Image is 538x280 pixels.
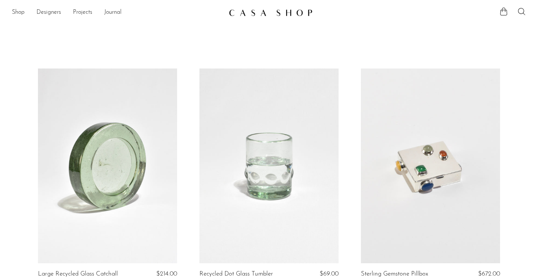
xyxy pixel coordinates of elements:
[73,8,92,17] a: Projects
[104,8,122,17] a: Journal
[36,8,61,17] a: Designers
[320,271,339,277] span: $69.00
[12,8,25,17] a: Shop
[199,271,273,277] a: Recycled Dot Glass Tumbler
[361,271,428,277] a: Sterling Gemstone Pillbox
[12,6,223,19] ul: NEW HEADER MENU
[478,271,500,277] span: $672.00
[156,271,177,277] span: $214.00
[12,6,223,19] nav: Desktop navigation
[38,271,118,277] a: Large Recycled Glass Catchall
